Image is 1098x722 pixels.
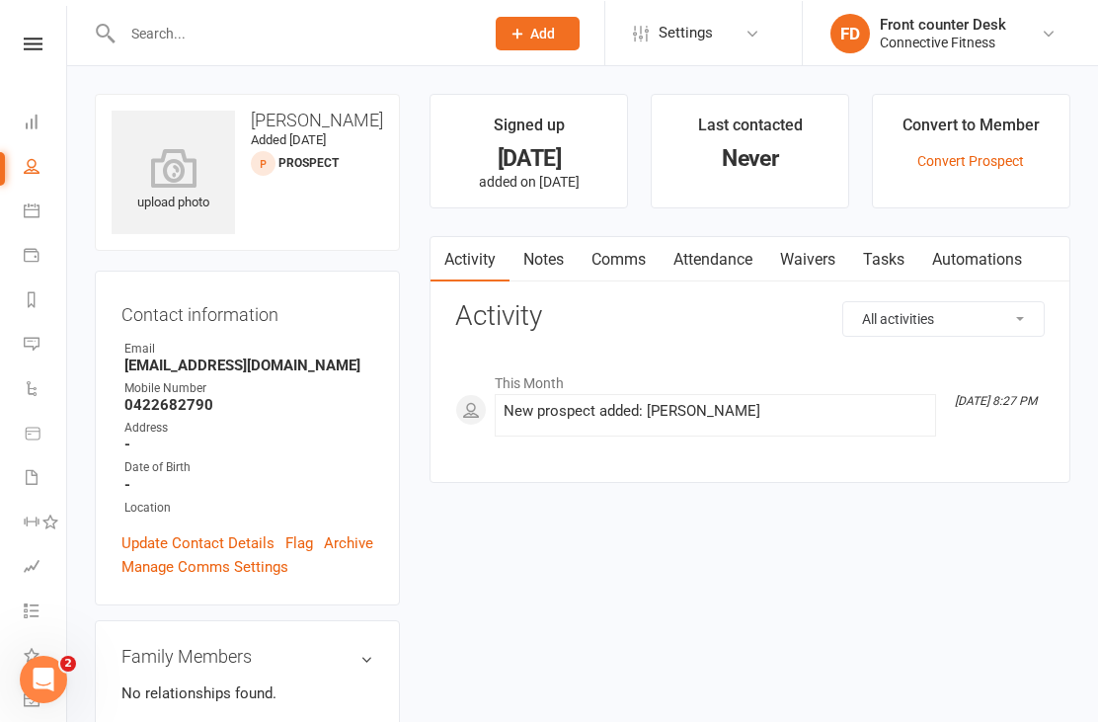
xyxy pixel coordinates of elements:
[510,236,578,281] a: Notes
[20,655,67,702] iframe: Intercom live chat
[121,296,373,324] h3: Contact information
[917,152,1024,168] a: Convert Prospect
[121,554,288,578] a: Manage Comms Settings
[530,25,555,40] span: Add
[830,13,870,52] div: FD
[766,236,849,281] a: Waivers
[880,33,1006,50] div: Connective Fitness
[285,530,313,554] a: Flag
[124,435,373,452] strong: -
[669,147,830,168] div: Never
[24,234,68,279] a: Payments
[24,412,68,456] a: Product Sales
[112,147,235,212] div: upload photo
[24,190,68,234] a: Calendar
[121,681,373,704] p: No relationships found.
[455,300,1045,331] h3: Activity
[448,173,609,189] p: added on [DATE]
[124,356,373,373] strong: [EMAIL_ADDRESS][DOMAIN_NAME]
[121,646,373,666] h3: Family Members
[660,236,766,281] a: Attendance
[659,10,713,54] span: Settings
[124,498,373,517] div: Location
[849,236,918,281] a: Tasks
[880,15,1006,33] div: Front counter Desk
[117,19,470,46] input: Search...
[124,339,373,358] div: Email
[496,16,580,49] button: Add
[278,155,339,169] snap: prospect
[124,475,373,493] strong: -
[324,530,373,554] a: Archive
[124,378,373,397] div: Mobile Number
[955,393,1037,407] i: [DATE] 8:27 PM
[24,545,68,590] a: Assessments
[24,145,68,190] a: People
[448,147,609,168] div: [DATE]
[455,361,1045,393] li: This Month
[124,457,373,476] div: Date of Birth
[494,112,565,147] div: Signed up
[24,634,68,679] a: What's New
[504,402,927,419] div: New prospect added: [PERSON_NAME]
[124,395,373,413] strong: 0422682790
[121,530,274,554] a: Update Contact Details
[112,110,383,129] h3: [PERSON_NAME]
[902,112,1040,147] div: Convert to Member
[251,131,326,146] time: Added [DATE]
[24,279,68,323] a: Reports
[578,236,660,281] a: Comms
[124,418,373,437] div: Address
[60,655,76,671] span: 2
[918,236,1036,281] a: Automations
[698,112,803,147] div: Last contacted
[431,236,510,281] a: Activity
[24,101,68,145] a: Dashboard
